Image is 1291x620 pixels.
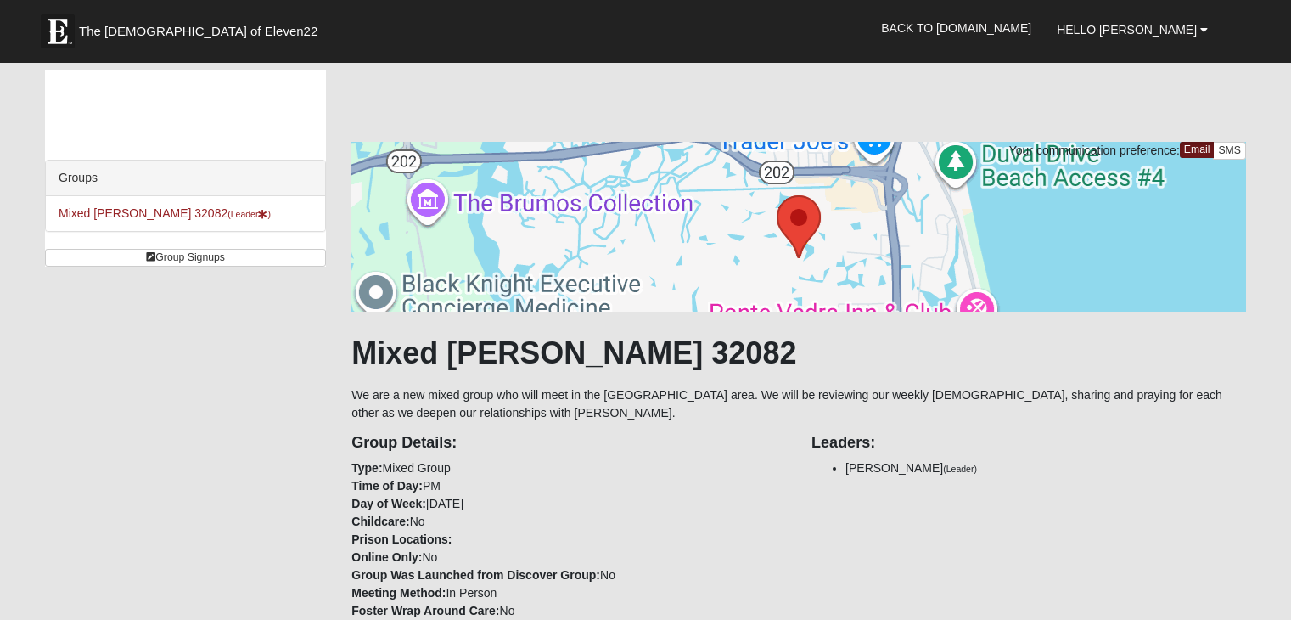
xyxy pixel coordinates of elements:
strong: Childcare: [351,515,409,528]
strong: Prison Locations: [351,533,452,546]
a: Back to [DOMAIN_NAME] [868,7,1044,49]
strong: Meeting Method: [351,586,446,600]
h4: Group Details: [351,434,786,453]
li: [PERSON_NAME] [845,459,1246,477]
h4: Leaders: [811,434,1246,453]
strong: Time of Day: [351,479,423,493]
small: (Leader) [943,464,977,474]
a: Group Signups [45,249,326,267]
strong: Online Only: [351,550,422,564]
small: (Leader ) [227,209,271,219]
div: Groups [46,161,325,196]
img: Eleven22 logo [41,14,75,48]
span: Hello [PERSON_NAME] [1057,23,1197,37]
a: SMS [1213,142,1246,160]
strong: Day of Week: [351,497,426,510]
a: Mixed [PERSON_NAME] 32082(Leader) [59,206,271,220]
a: Email [1180,142,1215,158]
span: Your communication preference: [1009,144,1180,157]
a: Hello [PERSON_NAME] [1044,8,1221,51]
span: The [DEMOGRAPHIC_DATA] of Eleven22 [79,23,317,40]
h1: Mixed [PERSON_NAME] 32082 [351,335,1246,371]
strong: Type: [351,461,382,475]
a: The [DEMOGRAPHIC_DATA] of Eleven22 [32,6,372,48]
strong: Group Was Launched from Discover Group: [351,568,600,582]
